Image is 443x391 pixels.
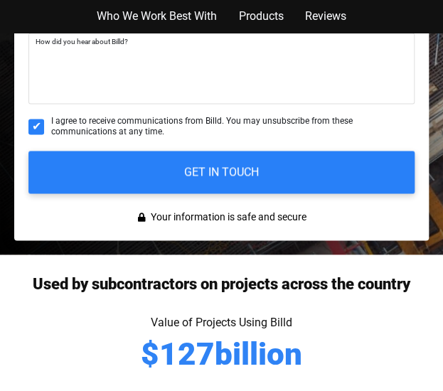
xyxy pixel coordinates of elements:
span: Value of Projects Using Billd [151,315,292,328]
span: How did you hear about Billd? [36,38,128,45]
span: 127 [159,338,215,369]
span: I agree to receive communications from Billd. You may unsubscribe from these communications at an... [51,116,415,136]
span: $ [141,338,159,369]
input: I agree to receive communications from Billd. You may unsubscribe from these communications at an... [28,119,44,134]
a: Reviews [304,7,346,26]
span: billion [215,338,302,369]
span: Your information is safe and secure [147,208,306,226]
a: Products [238,7,283,26]
a: Who We Work Best With [97,7,217,26]
h2: Used by subcontractors on projects across the country [21,276,422,291]
input: GET IN TOUCH [28,151,415,193]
